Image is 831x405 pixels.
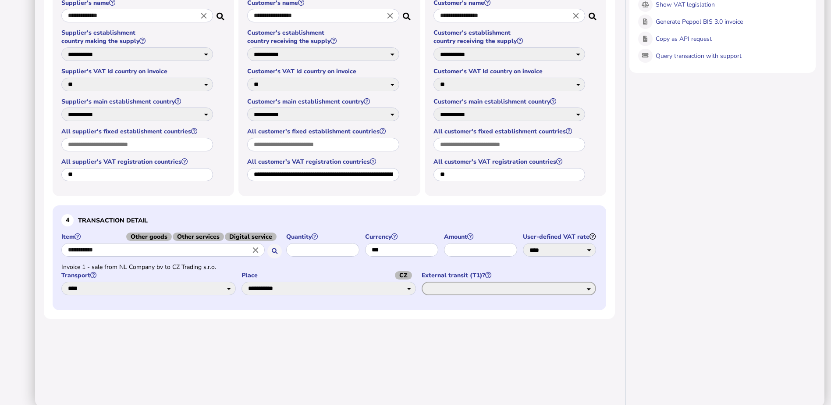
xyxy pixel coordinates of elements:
[61,233,282,241] label: Item
[403,10,412,17] i: Search for a dummy customer
[61,263,216,271] span: Invoice 1 - sale from NL Company bv to CZ Trading s.r.o.
[251,245,260,255] i: Close
[61,271,237,280] label: Transport
[61,158,214,166] label: All supplier's VAT registration countries
[433,29,586,45] label: Customer's establishment country receiving the supply
[433,97,586,106] label: Customer's main establishment country
[199,11,209,21] i: Close
[53,205,606,310] section: Define the item, and answer additional questions
[571,11,581,21] i: Close
[267,244,282,258] button: Search for an item by HS code or use natural language description
[61,67,214,75] label: Supplier's VAT Id country on invoice
[422,271,597,280] label: External transit (T1)?
[247,29,400,45] label: Customer's establishment country receiving the supply
[126,233,172,241] span: Other goods
[433,67,586,75] label: Customer's VAT Id country on invoice
[385,11,395,21] i: Close
[61,127,214,136] label: All supplier's fixed establishment countries
[61,214,597,226] h3: Transaction detail
[173,233,224,241] span: Other services
[225,233,277,241] span: Digital service
[241,271,417,280] label: Place
[286,233,361,241] label: Quantity
[247,127,400,136] label: All customer's fixed establishment countries
[444,233,518,241] label: Amount
[61,29,214,45] label: Supplier's establishment country making the supply
[433,158,586,166] label: All customer's VAT registration countries
[61,97,214,106] label: Supplier's main establishment country
[247,97,400,106] label: Customer's main establishment country
[61,214,74,226] div: 4
[217,10,225,17] i: Search for a dummy seller
[247,67,400,75] label: Customer's VAT Id country on invoice
[433,127,586,136] label: All customer's fixed establishment countries
[395,271,412,280] span: CZ
[589,10,597,17] i: Search a customer in the database
[523,233,597,241] label: User-defined VAT rate
[365,233,440,241] label: Currency
[247,158,400,166] label: All customer's VAT registration countries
